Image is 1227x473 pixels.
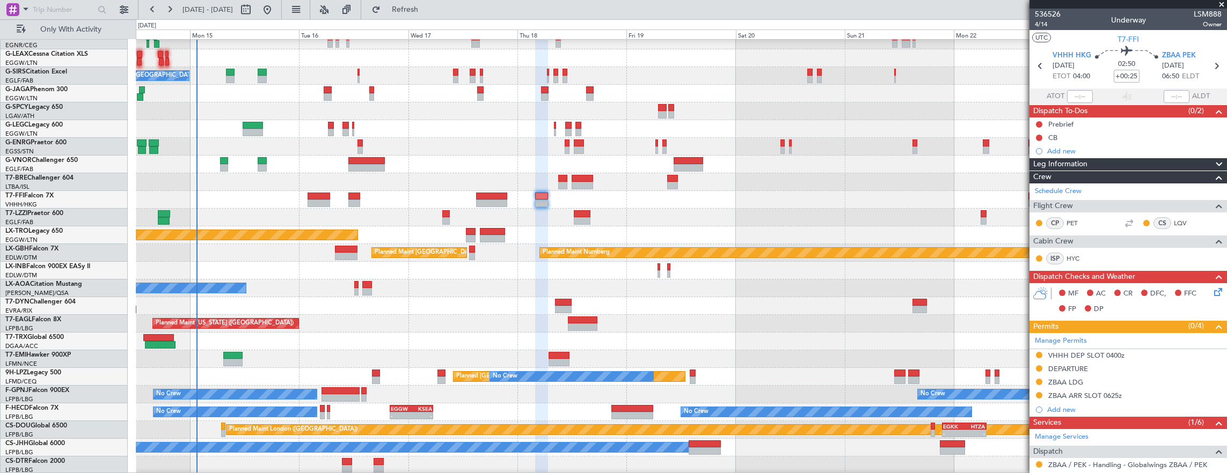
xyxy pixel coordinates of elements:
[138,21,156,31] div: [DATE]
[1035,336,1087,346] a: Manage Permits
[1035,9,1061,20] span: 536526
[1033,271,1135,283] span: Dispatch Checks and Weather
[408,29,517,39] div: Wed 17
[5,86,30,93] span: G-JAGA
[1053,61,1075,71] span: [DATE]
[1046,253,1064,264] div: ISP
[1118,59,1135,70] span: 02:50
[954,29,1063,39] div: Mon 22
[5,334,27,341] span: T7-TRX
[5,104,63,110] a: G-SPCYLegacy 650
[5,139,31,146] span: G-ENRG
[5,254,37,262] a: EDLW/DTM
[5,122,28,128] span: G-LEGC
[5,210,27,217] span: T7-LZZI
[5,458,65,464] a: CS-DTRFalcon 2000
[367,1,431,18] button: Refresh
[5,139,67,146] a: G-ENRGPraetor 600
[1053,71,1070,82] span: ETOT
[5,299,30,305] span: T7-DYN
[5,423,31,429] span: CS-DOU
[5,130,38,138] a: EGGW/LTN
[456,368,608,385] div: Planned [GEOGRAPHIC_DATA] ([GEOGRAPHIC_DATA])
[5,352,71,358] a: T7-EMIHawker 900XP
[1033,235,1073,248] span: Cabin Crew
[5,263,26,270] span: LX-INB
[5,94,38,102] a: EGGW/LTN
[5,378,36,386] a: LFMD/CEQ
[5,423,67,429] a: CS-DOUGlobal 6500
[5,431,33,439] a: LFPB/LBG
[5,369,27,376] span: 9H-LPZ
[964,423,985,430] div: HTZA
[1123,289,1133,299] span: CR
[1048,120,1073,129] div: Prebrief
[5,193,54,199] a: T7-FFIFalcon 7X
[5,458,28,464] span: CS-DTR
[5,165,33,173] a: EGLF/FAB
[1048,391,1122,400] div: ZBAA ARR SLOT 0625z
[5,193,24,199] span: T7-FFI
[5,307,32,315] a: EVRA/RIX
[1048,460,1207,469] a: ZBAA / PEK - Handling - Globalwings ZBAA / PEK
[1068,304,1076,315] span: FP
[5,69,67,75] a: G-SIRSCitation Excel
[1047,91,1064,102] span: ATOT
[1046,217,1064,229] div: CP
[543,245,610,261] div: Planned Maint Nurnberg
[12,21,116,38] button: Only With Activity
[190,29,299,39] div: Mon 15
[1150,289,1166,299] span: DFC,
[626,29,735,39] div: Fri 19
[1111,14,1146,26] div: Underway
[5,405,29,411] span: F-HECD
[5,228,63,234] a: LX-TROLegacy 650
[156,386,181,402] div: No Crew
[84,68,198,84] div: No Crew London ([GEOGRAPHIC_DATA])
[5,413,33,421] a: LFPB/LBG
[5,289,69,297] a: [PERSON_NAME]/QSA
[1033,200,1073,212] span: Flight Crew
[5,360,37,368] a: LFMN/NCE
[5,342,38,350] a: DGAA/ACC
[5,387,28,394] span: F-GPNJ
[1033,446,1063,458] span: Dispatch
[1073,71,1090,82] span: 04:00
[1035,20,1061,29] span: 4/14
[5,157,32,164] span: G-VNOR
[493,368,517,385] div: No Crew
[943,423,964,430] div: EGKK
[5,299,76,305] a: T7-DYNChallenger 604
[1174,218,1198,228] a: LQV
[5,201,37,209] a: VHHH/HKG
[921,386,945,402] div: No Crew
[5,51,88,57] a: G-LEAXCessna Citation XLS
[5,334,64,341] a: T7-TRXGlobal 6500
[1035,186,1082,197] a: Schedule Crew
[1094,304,1104,315] span: DP
[28,26,113,33] span: Only With Activity
[1192,91,1210,102] span: ALDT
[5,281,82,287] a: LX-AOACitation Mustang
[5,246,59,252] a: LX-GBHFalcon 7X
[1047,146,1222,156] div: Add new
[383,6,428,13] span: Refresh
[5,218,33,226] a: EGLF/FAB
[1162,61,1184,71] span: [DATE]
[5,104,28,110] span: G-SPCY
[1033,321,1058,333] span: Permits
[684,404,709,420] div: No Crew
[5,59,38,67] a: EGGW/LTN
[182,5,233,14] span: [DATE] - [DATE]
[5,316,32,323] span: T7-EAGL
[5,86,68,93] a: G-JAGAPhenom 300
[1188,105,1204,116] span: (0/2)
[229,422,357,438] div: Planned Maint London ([GEOGRAPHIC_DATA])
[1188,320,1204,331] span: (0/4)
[5,41,38,49] a: EGNR/CEG
[5,183,30,191] a: LTBA/ISL
[1033,105,1087,117] span: Dispatch To-Dos
[5,263,90,270] a: LX-INBFalcon 900EX EASy II
[5,440,65,447] a: CS-JHHGlobal 6000
[1048,133,1057,142] div: CB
